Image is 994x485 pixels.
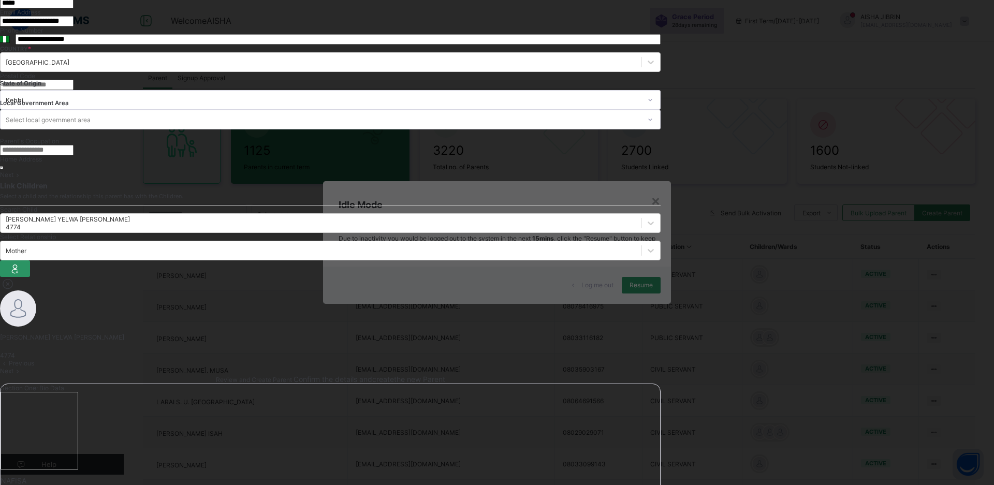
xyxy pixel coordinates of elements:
[6,247,26,255] div: Mother
[1,384,64,392] span: Section One: Bio Data
[1,476,660,485] span: NAFISA
[6,223,130,231] div: 4774
[6,96,641,104] div: Kebbi
[216,376,292,384] span: Review and Create Parent
[294,375,445,384] span: Confirm the details and create the new Parent
[9,359,34,367] span: Previous
[6,58,69,66] div: [GEOGRAPHIC_DATA]
[6,215,130,223] div: [PERSON_NAME] YELWA [PERSON_NAME]
[6,110,91,129] div: Select local government area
